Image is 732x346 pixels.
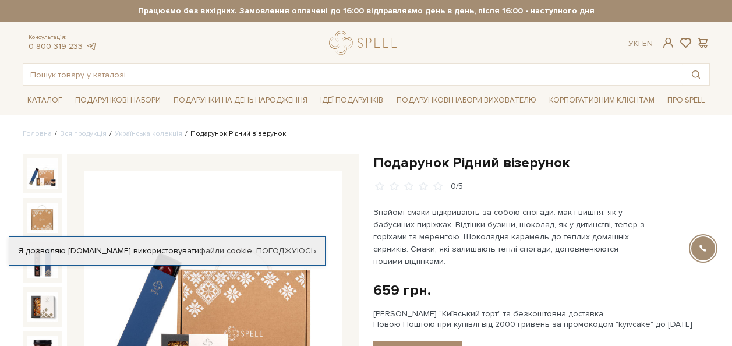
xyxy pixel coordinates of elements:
[373,309,710,330] div: [PERSON_NAME] "Київський торт" та безкоштовна доставка Новою Поштою при купівлі від 2000 гривень ...
[373,206,646,267] p: Знайомі смаки відкривають за собою спогади: мак і вишня, як у бабусиних пиріжках. Відтінки бузини...
[27,203,58,233] img: Подарунок Рідний візерунок
[29,41,83,51] a: 0 800 319 233
[451,181,463,192] div: 0/5
[392,90,541,110] a: Подарункові набори вихователю
[169,91,312,110] a: Подарунки на День народження
[70,91,165,110] a: Подарункові набори
[373,154,710,172] h1: Подарунок Рідний візерунок
[256,246,316,256] a: Погоджуюсь
[683,64,709,85] button: Пошук товару у каталозі
[628,38,653,49] div: Ук
[115,129,182,138] a: Українська колекція
[23,129,52,138] a: Головна
[199,246,252,256] a: файли cookie
[27,292,58,322] img: Подарунок Рідний візерунок
[642,38,653,48] a: En
[329,31,402,55] a: logo
[9,246,325,256] div: Я дозволяю [DOMAIN_NAME] використовувати
[663,91,709,110] a: Про Spell
[23,6,710,16] strong: Працюємо без вихідних. Замовлення оплачені до 16:00 відправляємо день в день, після 16:00 - насту...
[27,158,58,189] img: Подарунок Рідний візерунок
[182,129,286,139] li: Подарунок Рідний візерунок
[86,41,97,51] a: telegram
[60,129,107,138] a: Вся продукція
[23,91,67,110] a: Каталог
[544,90,659,110] a: Корпоративним клієнтам
[373,281,431,299] div: 659 грн.
[638,38,640,48] span: |
[316,91,388,110] a: Ідеї подарунків
[29,34,97,41] span: Консультація:
[23,64,683,85] input: Пошук товару у каталозі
